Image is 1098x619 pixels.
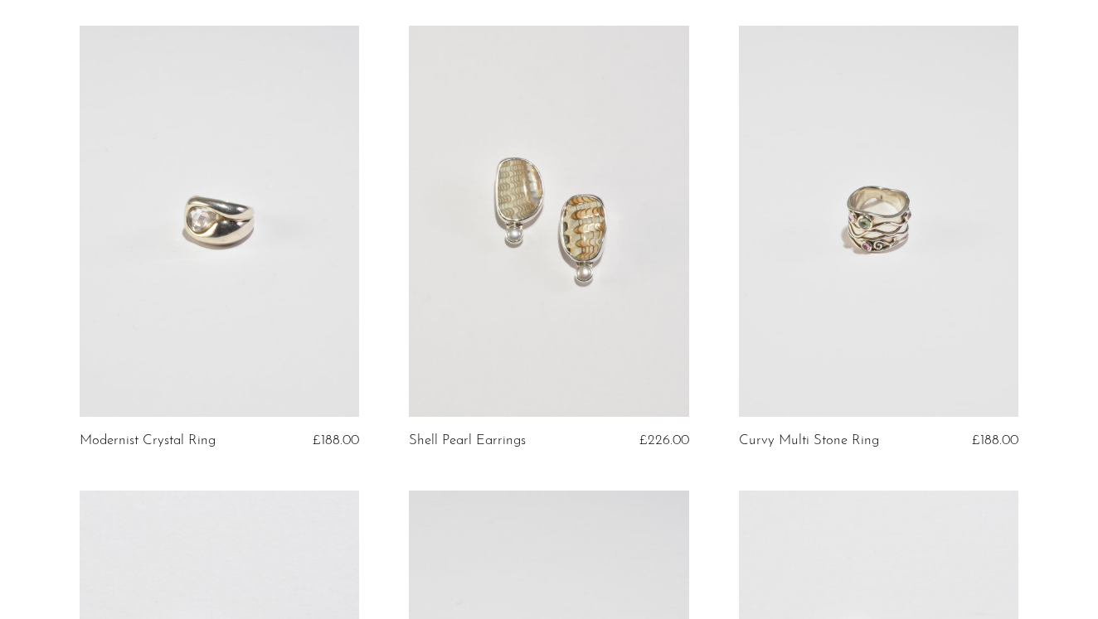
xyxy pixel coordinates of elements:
[739,433,879,448] a: Curvy Multi Stone Ring
[313,433,359,447] span: £188.00
[639,433,689,447] span: £226.00
[972,433,1018,447] span: £188.00
[80,433,216,448] a: Modernist Crystal Ring
[409,433,526,448] a: Shell Pearl Earrings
